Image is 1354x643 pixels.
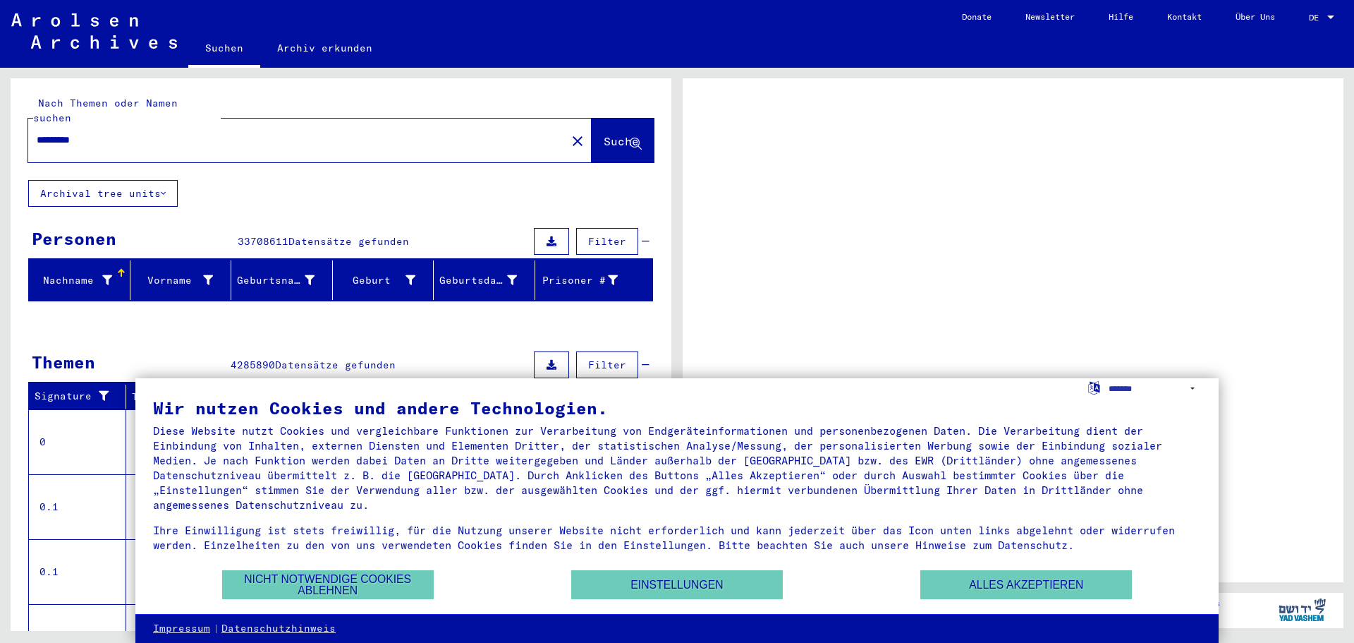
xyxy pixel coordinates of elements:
mat-header-cell: Vorname [130,260,232,300]
div: Titel [132,385,640,408]
mat-header-cell: Geburt‏ [333,260,434,300]
button: Einstellungen [571,570,783,599]
label: Sprache auswählen [1087,380,1102,394]
div: Nachname [35,269,130,292]
div: Signature [35,385,129,408]
a: Impressum [153,622,210,636]
a: Archiv erkunden [260,31,389,65]
mat-icon: close [569,133,586,150]
div: Geburtsname [237,269,332,292]
div: Signature [35,389,115,404]
span: Suche [604,134,639,148]
div: Prisoner # [541,269,636,292]
button: Alles akzeptieren [920,570,1132,599]
div: Geburt‏ [338,269,434,292]
div: Vorname [136,273,214,288]
button: Clear [563,126,592,155]
mat-header-cell: Nachname [29,260,130,300]
span: Filter [588,235,626,248]
mat-header-cell: Geburtsname [231,260,333,300]
button: Suche [592,119,654,162]
td: 0.1 [29,474,126,539]
div: Ihre Einwilligung ist stets freiwillig, für die Nutzung unserer Website nicht erforderlich und ka... [153,523,1201,553]
td: 0.1 [29,539,126,604]
span: Filter [588,359,626,371]
select: Sprache auswählen [1109,378,1201,399]
span: DE [1309,13,1324,23]
div: Geburtsdatum [439,269,535,292]
button: Archival tree units [28,180,178,207]
mat-header-cell: Prisoner # [535,260,653,300]
div: Geburt‏ [338,273,416,288]
button: Filter [576,351,638,378]
td: 0 [29,409,126,474]
div: Titel [132,390,626,404]
mat-label: Nach Themen oder Namen suchen [33,97,178,124]
div: Nachname [35,273,112,288]
span: 4285890 [231,359,275,371]
button: Nicht notwendige Cookies ablehnen [222,570,434,599]
div: Themen [32,349,95,375]
button: Filter [576,228,638,255]
div: Wir nutzen Cookies und andere Technologien. [153,399,1201,416]
span: Datensätze gefunden [275,359,396,371]
span: Datensätze gefunden [288,235,409,248]
a: Suchen [188,31,260,68]
div: Geburtsdatum [439,273,517,288]
div: Geburtsname [237,273,315,288]
div: Prisoner # [541,273,618,288]
mat-header-cell: Geburtsdatum [434,260,535,300]
span: 33708611 [238,235,288,248]
div: Vorname [136,269,231,292]
div: Diese Website nutzt Cookies und vergleichbare Funktionen zur Verarbeitung von Endgeräteinformatio... [153,423,1201,512]
div: Personen [32,226,116,251]
img: yv_logo.png [1276,592,1329,627]
a: Datenschutzhinweis [221,622,336,636]
img: Arolsen_neg.svg [11,13,177,49]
